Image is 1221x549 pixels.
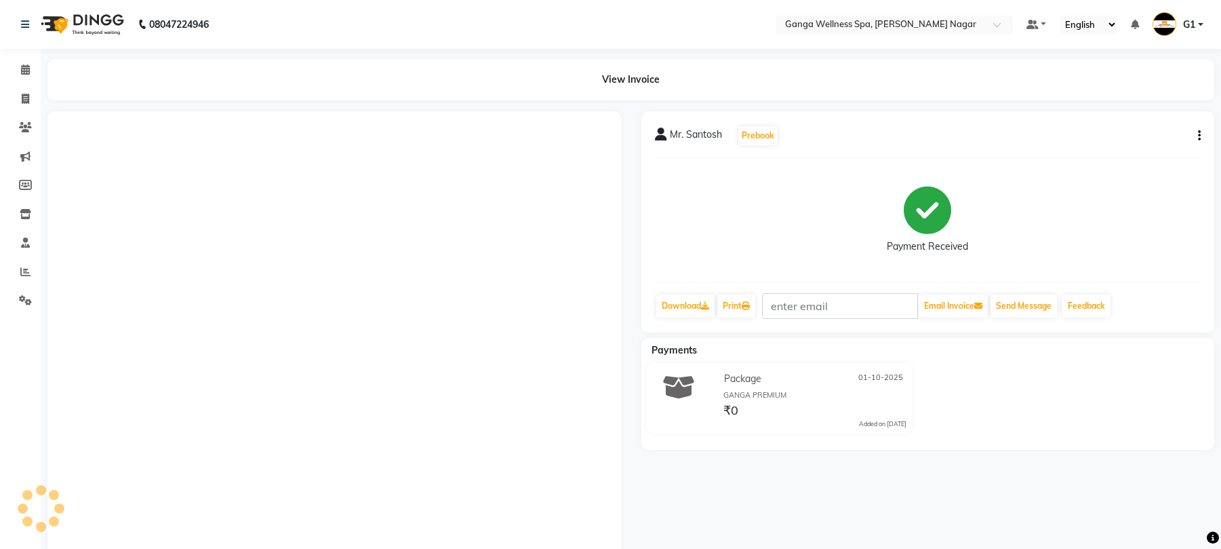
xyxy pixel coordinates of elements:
span: 01-10-2025 [858,372,903,386]
b: 08047224946 [149,5,209,43]
div: View Invoice [47,59,1214,100]
div: Added on [DATE] [859,419,906,429]
button: Prebook [738,126,778,145]
button: Email Invoice [919,295,988,318]
span: G1 [1183,18,1195,32]
input: enter email [762,293,918,319]
img: logo [35,5,127,43]
div: GANGA PREMIUM [723,390,906,401]
img: G1 [1153,12,1176,36]
span: Package [724,372,761,386]
a: Feedback [1062,295,1110,318]
span: Payments [652,344,697,356]
span: ₹0 [723,402,738,421]
button: Send Message [990,295,1057,318]
a: Download [656,295,715,318]
div: Payment Received [887,240,968,254]
a: Print [717,295,755,318]
span: Mr. Santosh [670,128,722,147]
